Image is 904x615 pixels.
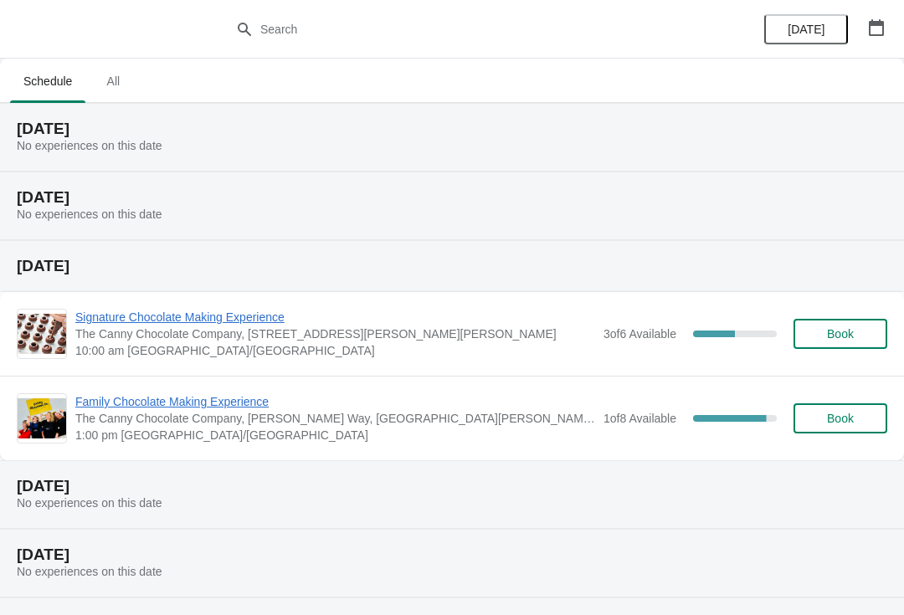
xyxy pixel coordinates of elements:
span: 1:00 pm [GEOGRAPHIC_DATA]/[GEOGRAPHIC_DATA] [75,427,595,443]
button: Book [794,319,887,349]
h2: [DATE] [17,258,887,274]
span: The Canny Chocolate Company, [STREET_ADDRESS][PERSON_NAME][PERSON_NAME] [75,325,595,342]
img: Family Chocolate Making Experience | The Canny Chocolate Company, Henry Robson Way, South Shields... [18,398,66,438]
img: Signature Chocolate Making Experience | The Canny Chocolate Company, Unit 301, Henry Robson Way, ... [18,314,66,354]
span: 10:00 am [GEOGRAPHIC_DATA]/[GEOGRAPHIC_DATA] [75,342,595,359]
button: Book [794,403,887,433]
input: Search [259,14,678,44]
span: No experiences on this date [17,208,162,221]
h2: [DATE] [17,189,887,206]
span: Family Chocolate Making Experience [75,393,595,410]
span: Book [827,412,854,425]
h2: [DATE] [17,478,887,495]
span: No experiences on this date [17,139,162,152]
span: [DATE] [788,23,824,36]
button: [DATE] [764,14,848,44]
span: All [92,66,134,96]
span: No experiences on this date [17,565,162,578]
span: Book [827,327,854,341]
span: The Canny Chocolate Company, [PERSON_NAME] Way, [GEOGRAPHIC_DATA][PERSON_NAME], [GEOGRAPHIC_DATA] [75,410,595,427]
h2: [DATE] [17,546,887,563]
span: No experiences on this date [17,496,162,510]
h2: [DATE] [17,120,887,137]
span: 1 of 8 Available [604,412,676,425]
span: 3 of 6 Available [604,327,676,341]
span: Schedule [10,66,85,96]
span: Signature Chocolate Making Experience [75,309,595,325]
